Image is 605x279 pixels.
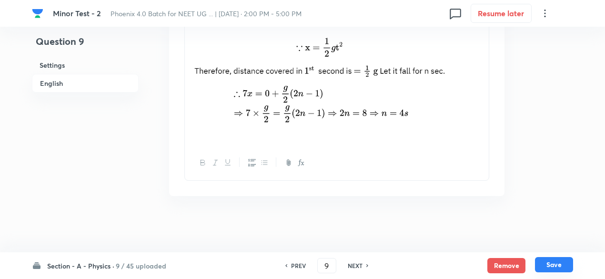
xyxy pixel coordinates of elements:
button: Remove [487,258,525,273]
h6: Settings [32,56,139,74]
h6: 9 / 45 uploaded [116,261,166,271]
button: Save [535,257,573,272]
h6: PREV [291,261,306,270]
h6: NEXT [348,261,363,270]
span: Phoenix 4.0 Batch for NEET UG ... | [DATE] · 2:00 PM - 5:00 PM [111,9,302,18]
h6: Section - A - Physics · [47,261,114,271]
a: Company Logo [32,8,45,19]
span: Minor Test - 2 [53,8,101,18]
button: Resume later [471,4,532,23]
img: Company Logo [32,8,43,19]
h4: Question 9 [32,34,139,56]
h6: English [32,74,139,93]
img: 15-07-24-12:21:36-AM [192,26,482,137]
